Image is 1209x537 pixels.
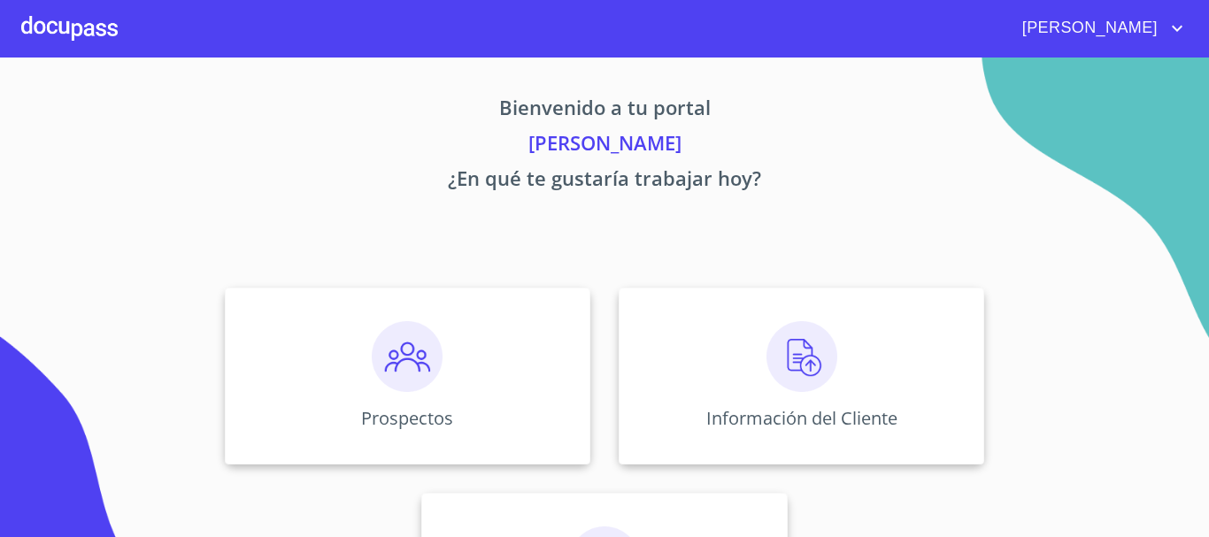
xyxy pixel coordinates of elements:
p: [PERSON_NAME] [59,128,1150,164]
button: account of current user [1009,14,1188,42]
p: ¿En qué te gustaría trabajar hoy? [59,164,1150,199]
p: Bienvenido a tu portal [59,93,1150,128]
img: prospectos.png [372,321,443,392]
p: Prospectos [361,406,453,430]
span: [PERSON_NAME] [1009,14,1167,42]
p: Información del Cliente [706,406,897,430]
img: carga.png [766,321,837,392]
